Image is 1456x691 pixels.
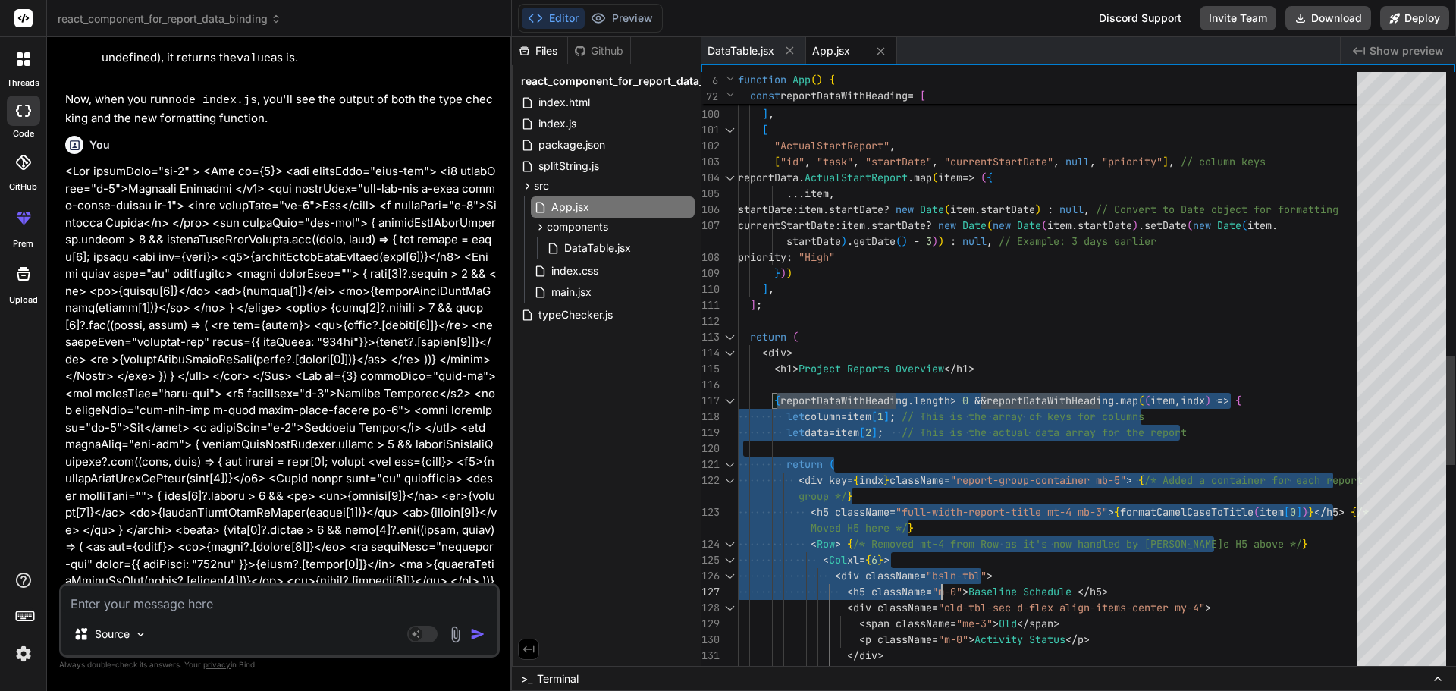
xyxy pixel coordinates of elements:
span: xl [847,553,859,567]
span: index.css [550,262,600,280]
div: 119 [701,425,718,441]
span: . [1272,218,1278,232]
span: column [805,410,841,423]
span: ) [1205,394,1211,407]
span: = [841,410,847,423]
span: startDate [738,203,792,216]
span: , [1053,155,1059,168]
div: 114 [701,345,718,361]
div: 100 [701,106,718,122]
div: 121 [701,457,718,473]
div: 101 [701,122,718,138]
span: } [1308,505,1314,519]
div: 107 [701,218,718,234]
span: react_component_for_report_data_binding [521,74,745,89]
span: = [920,569,926,583]
span: ( [981,171,987,184]
span: setDate [1144,218,1187,232]
div: 111 [701,297,718,313]
span: "full-width-report-title mt-4 mb-3" [896,505,1108,519]
span: 6 [871,553,877,567]
span: startDate [1078,218,1132,232]
span: length [914,394,950,407]
span: h5 className [853,585,926,598]
img: settings [11,641,36,667]
span: 3 [926,234,932,248]
div: 103 [701,154,718,170]
span: 1 [877,410,883,423]
span: > [987,569,993,583]
div: Discord Support [1090,6,1191,30]
span: , [768,107,774,121]
div: Click to collapse the range. [720,170,739,186]
div: 110 [701,281,718,297]
span: null [1065,155,1090,168]
span: item [841,218,865,232]
span: . [847,234,853,248]
div: 106 [701,202,718,218]
label: threads [7,77,39,90]
span: typeChecker.js [537,306,614,324]
span: . [908,171,914,184]
span: , [829,187,835,200]
span: startDate [981,203,1035,216]
span: ( [1144,394,1150,407]
li: If none of the above conditions are met (e.g., it's a string, object, null, undefined), it return... [102,33,497,68]
span: </ [1314,505,1326,519]
span: - [914,234,920,248]
span: , [853,155,859,168]
span: ( [1254,505,1260,519]
span: "High" [799,250,835,264]
span: src [534,178,549,193]
span: startDate [786,234,841,248]
span: ) [1035,203,1041,216]
span: ] [762,282,768,296]
div: Click to collapse the range. [720,329,739,345]
span: new [1193,218,1211,232]
span: > [883,553,890,567]
span: : [835,218,841,232]
span: new [938,218,956,232]
span: "currentStartDate" [944,155,1053,168]
span: , [987,234,993,248]
label: GitHub [9,181,37,193]
span: ( [1187,218,1193,232]
div: Files [512,43,567,58]
span: div className [841,569,920,583]
span: item [938,171,962,184]
span: ] [1163,155,1169,168]
span: ? [926,218,932,232]
span: [ [774,155,780,168]
div: 122 [701,473,718,488]
img: icon [470,627,485,642]
span: , [1084,203,1090,216]
span: item [799,203,823,216]
span: => [962,171,974,184]
span: Reports [847,362,890,375]
span: ] [750,298,756,312]
span: formatCamelCaseToTitle [1120,505,1254,519]
span: item [835,426,859,439]
span: ) [786,266,792,280]
span: ] [871,426,877,439]
span: startDate [829,203,883,216]
span: ( [829,457,835,471]
span: App [792,73,811,86]
span: Overview [896,362,944,375]
span: . [1114,394,1120,407]
span: DataTable.jsx [563,239,632,257]
span: = [908,89,914,102]
div: 105 [701,186,718,202]
span: return [750,330,786,344]
div: 124 [701,536,718,552]
span: [ [762,123,768,137]
span: item [1150,394,1175,407]
span: ( [792,330,799,344]
span: { [774,394,780,407]
span: , [1090,155,1096,168]
span: /* Removed mt-4 from Row as it's now handled by [PERSON_NAME] [853,537,1223,551]
span: ( [896,234,902,248]
span: const [750,89,780,102]
span: ] [762,107,768,121]
span: < [811,537,817,551]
